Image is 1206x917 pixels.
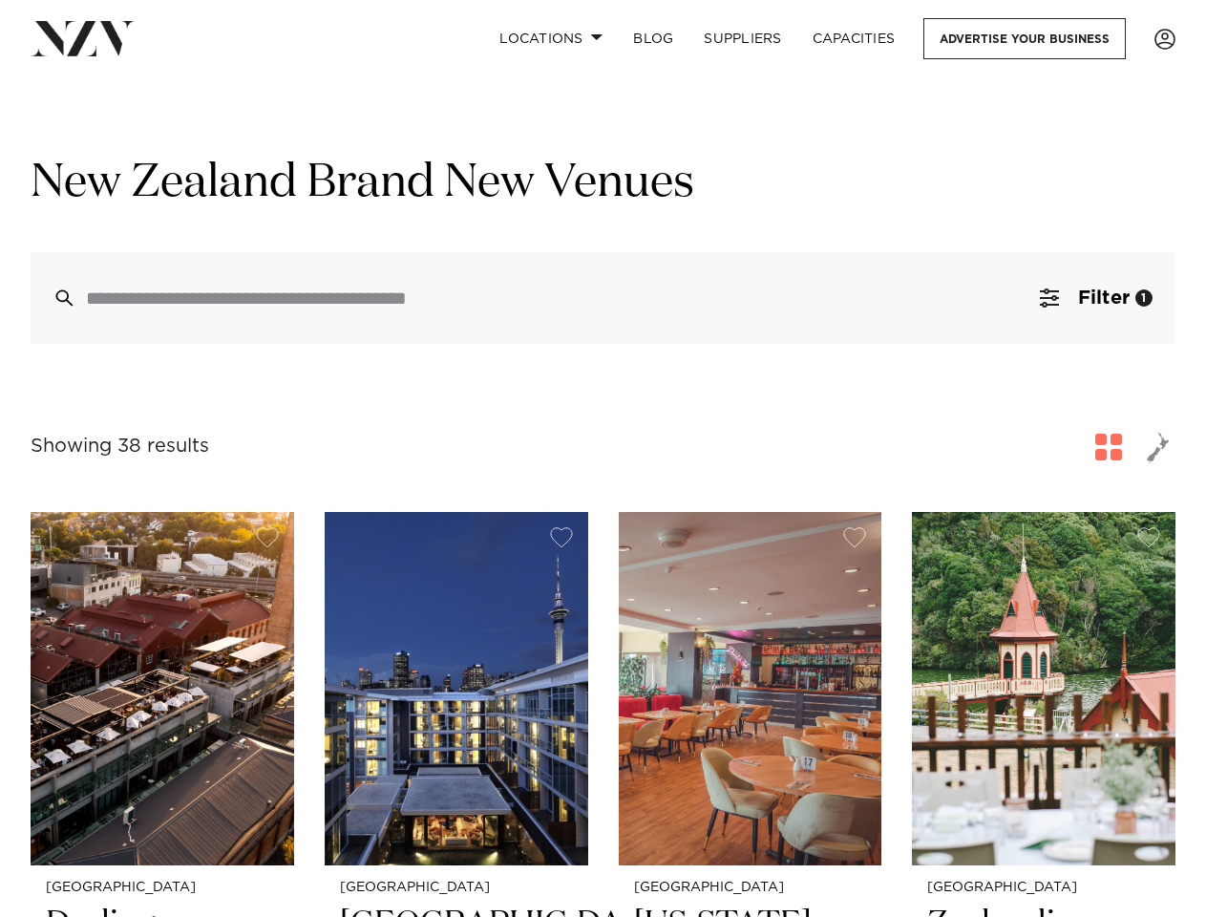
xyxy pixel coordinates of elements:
[912,512,1175,865] img: Rātā Cafe at Zealandia
[340,881,573,895] small: [GEOGRAPHIC_DATA]
[484,18,618,59] a: Locations
[927,881,1160,895] small: [GEOGRAPHIC_DATA]
[923,18,1126,59] a: Advertise your business
[688,18,796,59] a: SUPPLIERS
[619,512,882,865] img: Dining area at Texas Events in Auckland
[618,18,688,59] a: BLOG
[1017,252,1175,344] button: Filter1
[31,21,135,55] img: nzv-logo.png
[325,512,588,865] img: Sofitel Auckland Viaduct Harbour hotel venue
[797,18,911,59] a: Capacities
[1078,288,1130,308] span: Filter
[31,512,294,865] img: Aerial view of Darling on Drake
[31,432,209,461] div: Showing 38 results
[634,881,867,895] small: [GEOGRAPHIC_DATA]
[46,881,279,895] small: [GEOGRAPHIC_DATA]
[1135,289,1153,307] div: 1
[31,154,1175,214] h1: New Zealand Brand New Venues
